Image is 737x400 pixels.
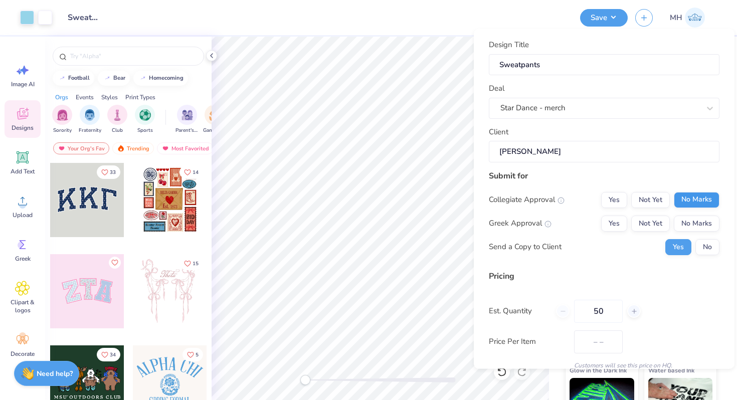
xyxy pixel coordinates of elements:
[300,375,310,385] div: Accessibility label
[101,93,118,102] div: Styles
[179,165,203,179] button: Like
[79,105,101,134] button: filter button
[489,305,548,317] label: Est. Quantity
[110,352,116,357] span: 34
[6,298,39,314] span: Clipart & logos
[161,145,169,152] img: most_fav.gif
[648,365,694,375] span: Water based Ink
[203,127,226,134] span: Game Day
[674,191,719,208] button: No Marks
[53,142,109,154] div: Your Org's Fav
[193,170,199,175] span: 14
[133,71,188,86] button: homecoming
[57,109,68,121] img: Sorority Image
[55,93,68,102] div: Orgs
[60,8,109,28] input: Untitled Design
[196,352,199,357] span: 5
[179,257,203,270] button: Like
[203,105,226,134] div: filter for Game Day
[53,127,72,134] span: Sorority
[489,83,504,94] label: Deal
[570,365,627,375] span: Glow in the Dark Ink
[209,109,221,121] img: Game Day Image
[601,191,627,208] button: Yes
[53,71,94,86] button: football
[175,105,199,134] div: filter for Parent's Weekend
[84,109,95,121] img: Fraternity Image
[665,8,709,28] a: MH
[574,299,623,322] input: – –
[125,93,155,102] div: Print Types
[12,124,34,132] span: Designs
[139,109,151,121] img: Sports Image
[489,270,719,282] div: Pricing
[68,75,90,81] div: football
[182,348,203,361] button: Like
[11,80,35,88] span: Image AI
[665,239,691,255] button: Yes
[489,169,719,181] div: Submit for
[674,215,719,231] button: No Marks
[69,51,198,61] input: Try "Alpha"
[15,255,31,263] span: Greek
[489,194,565,206] div: Collegiate Approval
[112,109,123,121] img: Club Image
[58,75,66,81] img: trend_line.gif
[489,218,551,229] div: Greek Approval
[670,12,682,24] span: MH
[52,105,72,134] div: filter for Sorority
[110,170,116,175] span: 33
[103,75,111,81] img: trend_line.gif
[631,215,670,231] button: Not Yet
[489,39,529,51] label: Design Title
[97,348,120,361] button: Like
[98,71,130,86] button: bear
[109,257,121,269] button: Like
[193,261,199,266] span: 15
[107,105,127,134] button: filter button
[52,105,72,134] button: filter button
[58,145,66,152] img: most_fav.gif
[79,127,101,134] span: Fraternity
[135,105,155,134] div: filter for Sports
[695,239,719,255] button: No
[175,127,199,134] span: Parent's Weekend
[112,142,154,154] div: Trending
[489,360,719,369] div: Customers will see this price on HQ.
[139,75,147,81] img: trend_line.gif
[137,127,153,134] span: Sports
[175,105,199,134] button: filter button
[149,75,183,81] div: homecoming
[489,336,567,347] label: Price Per Item
[601,215,627,231] button: Yes
[631,191,670,208] button: Not Yet
[11,350,35,358] span: Decorate
[489,126,508,137] label: Client
[489,241,562,253] div: Send a Copy to Client
[13,211,33,219] span: Upload
[685,8,705,28] img: Mitra Hegde
[489,141,719,162] input: e.g. Ethan Linker
[107,105,127,134] div: filter for Club
[117,145,125,152] img: trending.gif
[37,369,73,378] strong: Need help?
[181,109,193,121] img: Parent's Weekend Image
[79,105,101,134] div: filter for Fraternity
[112,127,123,134] span: Club
[157,142,214,154] div: Most Favorited
[580,9,628,27] button: Save
[135,105,155,134] button: filter button
[11,167,35,175] span: Add Text
[113,75,125,81] div: bear
[97,165,120,179] button: Like
[76,93,94,102] div: Events
[203,105,226,134] button: filter button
